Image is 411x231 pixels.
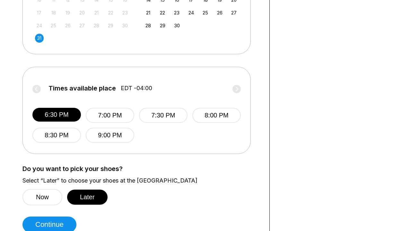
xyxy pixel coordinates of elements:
div: Not available Friday, August 29th, 2025 [106,21,115,30]
div: Not available Saturday, August 23rd, 2025 [121,8,129,17]
button: 8:30 PM [32,128,81,143]
div: Not available Tuesday, August 26th, 2025 [64,21,72,30]
div: Choose Sunday, September 28th, 2025 [144,21,153,30]
span: Times available place [48,85,116,92]
div: Choose Tuesday, September 23rd, 2025 [172,8,181,17]
button: 8:00 PM [192,108,241,123]
div: Not available Monday, August 25th, 2025 [49,21,58,30]
button: Now [22,189,62,205]
div: Choose Sunday, August 31st, 2025 [35,34,44,42]
div: Not available Friday, August 22nd, 2025 [106,8,115,17]
div: Choose Thursday, September 25th, 2025 [201,8,210,17]
span: EDT -04:00 [121,85,152,92]
label: Select “Later” to choose your shoes at the [GEOGRAPHIC_DATA] [22,177,260,184]
div: Choose Sunday, September 21st, 2025 [144,8,153,17]
button: 7:30 PM [139,108,188,123]
div: Not available Tuesday, August 19th, 2025 [64,8,72,17]
div: Not available Monday, August 18th, 2025 [49,8,58,17]
div: Choose Tuesday, September 30th, 2025 [172,21,181,30]
div: Not available Wednesday, August 20th, 2025 [78,8,86,17]
div: Choose Monday, September 22nd, 2025 [158,8,167,17]
button: Later [67,190,108,205]
div: Not available Wednesday, August 27th, 2025 [78,21,86,30]
div: Choose Wednesday, September 24th, 2025 [187,8,196,17]
div: Choose Saturday, September 27th, 2025 [230,8,238,17]
button: 7:00 PM [86,108,134,123]
div: Not available Sunday, August 17th, 2025 [35,8,44,17]
button: 6:30 PM [32,108,81,122]
div: Not available Saturday, August 30th, 2025 [121,21,129,30]
div: Not available Thursday, August 21st, 2025 [92,8,101,17]
button: 9:00 PM [86,128,134,143]
div: Not available Thursday, August 28th, 2025 [92,21,101,30]
label: Do you want to pick your shoes? [22,165,260,172]
div: Choose Monday, September 29th, 2025 [158,21,167,30]
div: Choose Friday, September 26th, 2025 [215,8,224,17]
div: Not available Sunday, August 24th, 2025 [35,21,44,30]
